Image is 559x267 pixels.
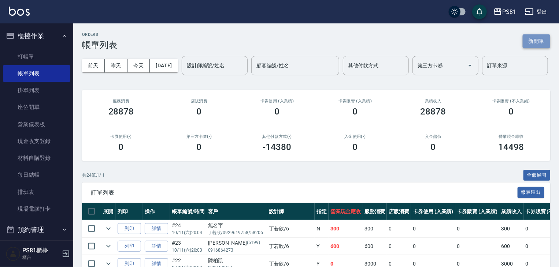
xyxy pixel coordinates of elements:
h2: 其他付款方式(-) [247,134,307,139]
button: expand row [103,223,114,234]
td: 300 [499,220,523,237]
a: 每日結帳 [3,166,70,183]
a: 營業儀表板 [3,116,70,133]
p: 10/11 (六) 20:03 [172,247,204,253]
a: 詳情 [145,223,168,234]
td: 0 [411,220,455,237]
div: 無名字 [208,222,265,229]
h3: 0 [275,106,280,117]
div: 陳柏凱 [208,257,265,264]
button: 預約管理 [3,220,70,239]
a: 座位開單 [3,99,70,116]
button: 列印 [118,241,141,252]
h2: 卡券使用 (入業績) [247,99,307,104]
button: Open [464,60,476,71]
button: 列印 [118,223,141,234]
h3: 0 [119,142,124,152]
img: Logo [9,7,30,16]
td: 丁若欣 /6 [267,220,315,237]
th: 卡券販賣 (入業績) [455,203,500,220]
td: 0 [411,238,455,255]
button: 昨天 [105,59,127,72]
span: 訂單列表 [91,189,518,196]
button: 前天 [82,59,105,72]
td: 300 [329,220,363,237]
h3: 0 [353,106,358,117]
p: 丁若欣/0929619758/58206 [208,229,265,236]
a: 詳情 [145,241,168,252]
button: [DATE] [150,59,178,72]
td: Y [315,238,329,255]
button: 今天 [127,59,150,72]
th: 卡券使用 (入業績) [411,203,455,220]
h3: 帳單列表 [82,40,117,50]
th: 服務消費 [363,203,387,220]
th: 帳單編號/時間 [170,203,206,220]
h2: 卡券販賣 (不入業績) [481,99,541,104]
a: 報表匯出 [518,189,545,196]
button: 報表匯出 [518,187,545,198]
a: 打帳單 [3,48,70,65]
h3: -14380 [263,142,292,152]
button: expand row [103,241,114,252]
th: 業績收入 [499,203,523,220]
button: 報表及分析 [3,239,70,258]
button: 登出 [522,5,550,19]
th: 店販消費 [387,203,411,220]
td: #24 [170,220,206,237]
h3: 0 [353,142,358,152]
p: (5199) [247,239,260,247]
td: 600 [499,238,523,255]
button: save [472,4,487,19]
h3: 14498 [499,142,524,152]
button: 全部展開 [523,170,551,181]
h2: 業績收入 [403,99,463,104]
th: 指定 [315,203,329,220]
h3: 服務消費 [91,99,151,104]
th: 列印 [116,203,143,220]
a: 新開單 [523,37,550,44]
h5: PS81櫃檯 [22,247,60,254]
img: Person [6,247,21,261]
h3: 0 [509,106,514,117]
h2: 入金儲值 [403,134,463,139]
td: 600 [329,238,363,255]
a: 排班表 [3,184,70,200]
h3: 0 [197,142,202,152]
button: 櫃檯作業 [3,26,70,45]
h2: 第三方卡券(-) [169,134,229,139]
td: 0 [387,238,411,255]
h3: 0 [431,142,436,152]
h2: 卡券使用(-) [91,134,151,139]
p: 櫃台 [22,254,60,261]
h2: 卡券販賣 (入業績) [325,99,385,104]
h2: 店販消費 [169,99,229,104]
h2: ORDERS [82,32,117,37]
h3: 28878 [421,106,446,117]
td: N [315,220,329,237]
th: 客戶 [206,203,267,220]
a: 帳單列表 [3,65,70,82]
a: 現場電腦打卡 [3,200,70,217]
td: 0 [455,220,500,237]
td: 300 [363,220,387,237]
button: 新開單 [523,34,550,48]
a: 現金收支登錄 [3,133,70,150]
div: [PERSON_NAME] [208,239,265,247]
th: 營業現金應收 [329,203,363,220]
h3: 0 [197,106,202,117]
h2: 營業現金應收 [481,134,541,139]
th: 設計師 [267,203,315,220]
p: 10/11 (六) 20:04 [172,229,204,236]
td: 600 [363,238,387,255]
h3: 28878 [108,106,134,117]
h2: 入金使用(-) [325,134,385,139]
p: 0916864273 [208,247,265,253]
th: 展開 [101,203,116,220]
td: #23 [170,238,206,255]
a: 掛單列表 [3,82,70,99]
a: 材料自購登錄 [3,150,70,166]
div: PS81 [502,7,516,16]
td: 丁若欣 /6 [267,238,315,255]
p: 共 24 筆, 1 / 1 [82,172,105,178]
